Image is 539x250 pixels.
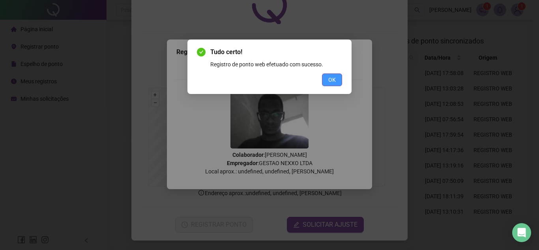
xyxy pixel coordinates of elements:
[328,75,336,84] span: OK
[512,223,531,242] div: Open Intercom Messenger
[197,48,206,56] span: check-circle
[210,47,342,57] span: Tudo certo!
[322,73,342,86] button: OK
[210,60,342,69] div: Registro de ponto web efetuado com sucesso.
